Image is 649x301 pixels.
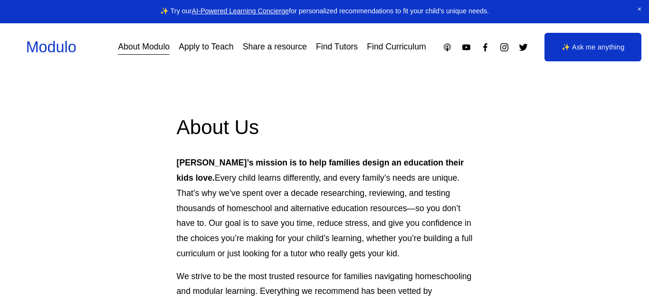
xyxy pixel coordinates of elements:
[192,7,289,15] a: AI-Powered Learning Concierge
[367,39,426,56] a: Find Curriculum
[179,39,233,56] a: Apply to Teach
[544,33,641,61] a: ✨ Ask me anything
[316,39,358,56] a: Find Tutors
[499,42,509,52] a: Instagram
[480,42,490,52] a: Facebook
[177,155,473,261] p: Every child learns differently, and every family’s needs are unique. That’s why we’ve spent over ...
[518,42,528,52] a: Twitter
[442,42,452,52] a: Apple Podcasts
[118,39,170,56] a: About Modulo
[177,158,467,183] strong: [PERSON_NAME]’s mission is to help families design an education their kids love.
[177,114,473,140] h2: About Us
[243,39,307,56] a: Share a resource
[461,42,471,52] a: YouTube
[26,39,76,56] a: Modulo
